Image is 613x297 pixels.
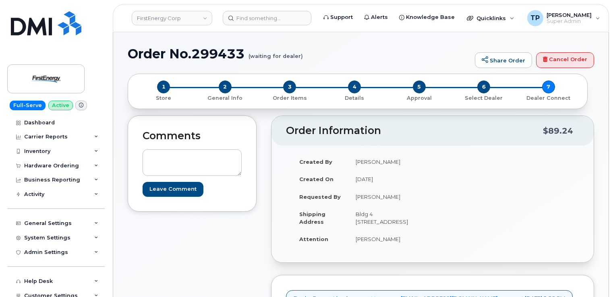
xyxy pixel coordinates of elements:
span: 5 [413,80,426,93]
td: [PERSON_NAME] [348,153,427,171]
div: $89.24 [543,123,573,138]
a: 4 Details [322,93,387,102]
input: Leave Comment [143,182,203,197]
p: General Info [196,95,255,102]
p: Approval [390,95,448,102]
p: Details [325,95,384,102]
td: Bldg 4 [STREET_ADDRESS] [348,205,427,230]
a: 6 Select Dealer [451,93,516,102]
span: 2 [219,80,232,93]
td: [PERSON_NAME] [348,188,427,206]
h2: Order Information [286,125,543,136]
a: Share Order [475,52,532,68]
strong: Shipping Address [299,211,325,225]
strong: Attention [299,236,328,242]
span: 6 [477,80,490,93]
td: [PERSON_NAME] [348,230,427,248]
a: 1 Store [135,93,193,102]
td: [DATE] [348,170,427,188]
a: 2 General Info [193,93,258,102]
small: (waiting for dealer) [249,47,303,59]
p: Select Dealer [455,95,513,102]
span: 1 [157,80,170,93]
span: 4 [348,80,361,93]
strong: Created By [299,159,332,165]
h1: Order No.299433 [128,47,471,61]
a: 5 Approval [387,93,451,102]
span: 3 [283,80,296,93]
a: 3 Order Items [257,93,322,102]
p: Store [138,95,190,102]
strong: Requested By [299,194,341,200]
h2: Comments [143,130,242,142]
a: Cancel Order [536,52,594,68]
p: Order Items [261,95,319,102]
strong: Created On [299,176,333,182]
